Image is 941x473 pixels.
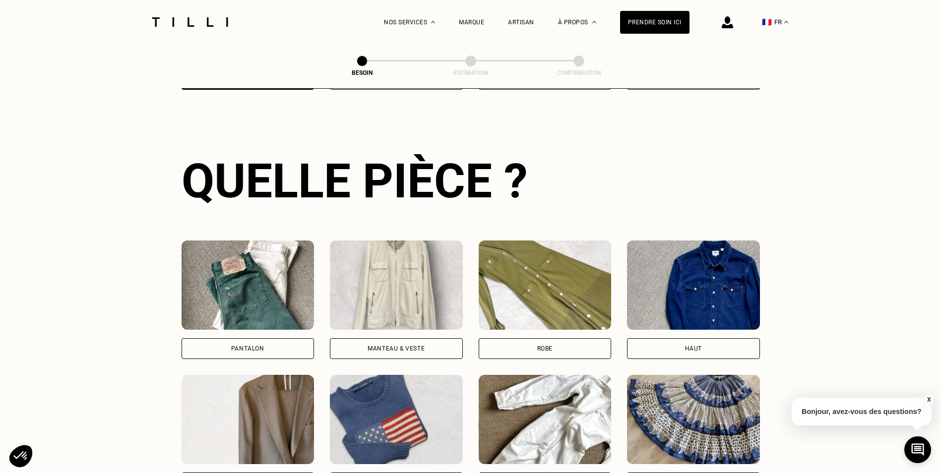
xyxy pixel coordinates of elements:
img: Tilli retouche votre Pull & gilet [330,375,463,464]
span: 🇫🇷 [762,17,772,27]
img: Menu déroulant [431,21,435,23]
div: Manteau & Veste [368,346,425,352]
a: Marque [459,19,484,26]
div: Robe [537,346,553,352]
img: Logo du service de couturière Tilli [148,17,232,27]
p: Bonjour, avez-vous des questions? [792,398,932,425]
div: Haut [685,346,702,352]
button: X [924,394,934,405]
img: menu déroulant [784,21,788,23]
div: Confirmation [529,69,628,76]
img: Tilli retouche votre Tailleur [182,375,314,464]
img: Tilli retouche votre Robe [479,240,612,330]
img: Tilli retouche votre Haut [627,240,760,330]
img: Tilli retouche votre Combinaison [479,375,612,464]
img: Tilli retouche votre Pantalon [182,240,314,330]
div: Besoin [313,69,412,76]
img: Tilli retouche votre Manteau & Veste [330,240,463,330]
a: Prendre soin ici [620,11,690,34]
div: Estimation [421,69,520,76]
div: Pantalon [231,346,264,352]
img: Menu déroulant à propos [592,21,596,23]
img: icône connexion [722,16,733,28]
a: Artisan [508,19,534,26]
img: Tilli retouche votre Jupe [627,375,760,464]
div: Quelle pièce ? [182,153,760,209]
